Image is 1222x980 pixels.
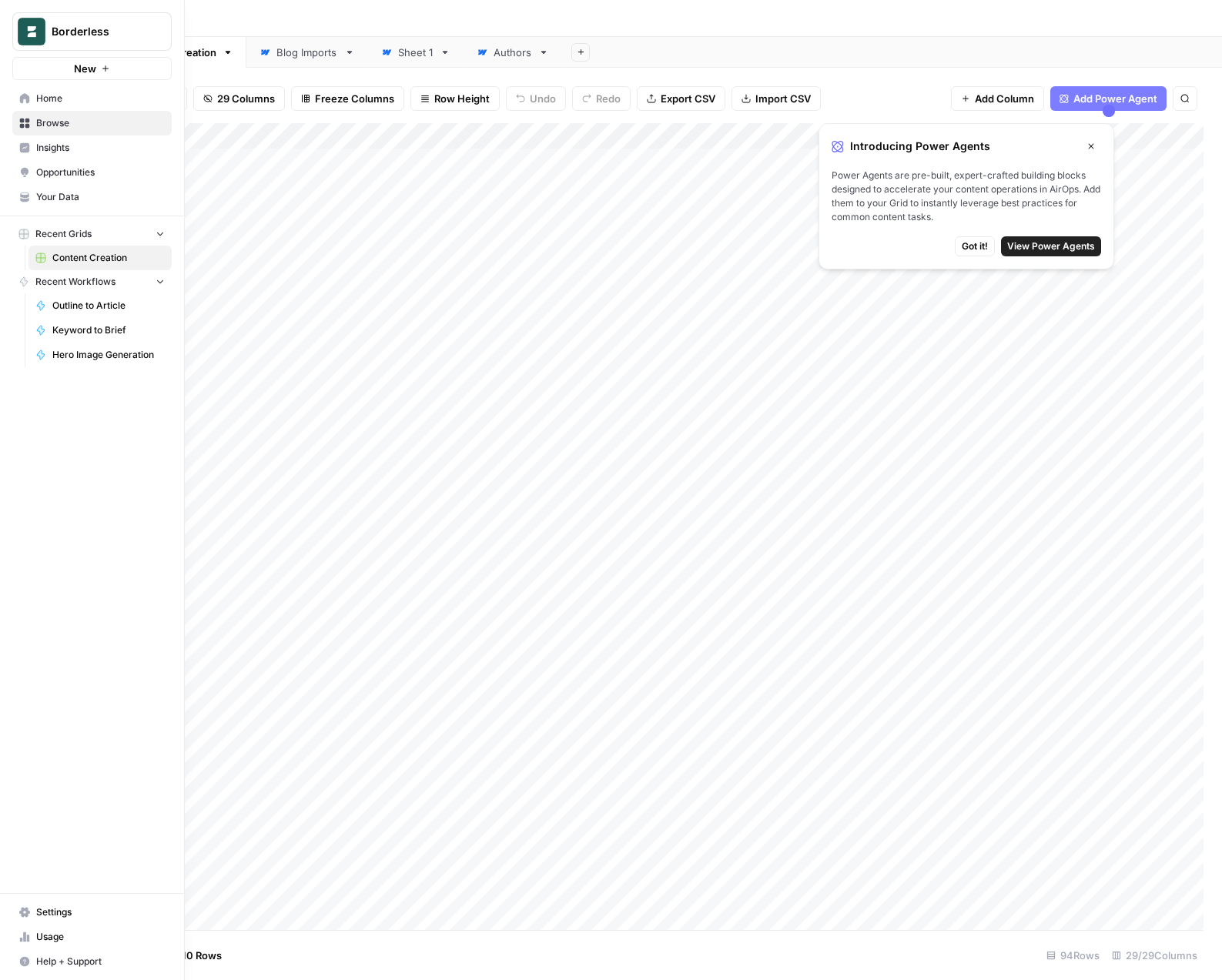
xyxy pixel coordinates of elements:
[36,905,165,919] span: Settings
[962,239,988,253] span: Got it!
[398,45,434,60] div: Sheet 1
[74,61,96,76] span: New
[193,86,285,111] button: 29 Columns
[12,185,172,209] a: Your Data
[494,45,532,60] div: Authors
[12,111,172,135] a: Browse
[1106,943,1204,968] div: 29/29 Columns
[28,293,172,318] a: Outline to Article
[1073,91,1157,106] span: Add Power Agent
[36,92,165,105] span: Home
[12,86,172,111] a: Home
[410,86,500,111] button: Row Height
[36,190,165,204] span: Your Data
[596,91,621,106] span: Redo
[52,323,165,337] span: Keyword to Brief
[12,925,172,949] a: Usage
[506,86,566,111] button: Undo
[955,236,995,256] button: Got it!
[661,91,715,106] span: Export CSV
[18,18,45,45] img: Borderless Logo
[52,24,145,39] span: Borderless
[315,91,394,106] span: Freeze Columns
[12,270,172,293] button: Recent Workflows
[12,12,172,51] button: Workspace: Borderless
[28,318,172,343] a: Keyword to Brief
[464,37,562,68] a: Authors
[36,930,165,944] span: Usage
[217,91,275,106] span: 29 Columns
[1001,236,1101,256] button: View Power Agents
[572,86,631,111] button: Redo
[832,136,1101,156] div: Introducing Power Agents
[12,135,172,160] a: Insights
[12,900,172,925] a: Settings
[246,37,368,68] a: Blog Imports
[1050,86,1167,111] button: Add Power Agent
[832,169,1101,224] span: Power Agents are pre-built, expert-crafted building blocks designed to accelerate your content op...
[951,86,1044,111] button: Add Column
[530,91,556,106] span: Undo
[732,86,821,111] button: Import CSV
[28,246,172,270] a: Content Creation
[160,948,222,963] span: Add 10 Rows
[36,955,165,968] span: Help + Support
[12,57,172,80] button: New
[36,116,165,130] span: Browse
[975,91,1034,106] span: Add Column
[276,45,338,60] div: Blog Imports
[28,343,172,367] a: Hero Image Generation
[755,91,811,106] span: Import CSV
[52,348,165,362] span: Hero Image Generation
[291,86,404,111] button: Freeze Columns
[52,299,165,313] span: Outline to Article
[1007,239,1095,253] span: View Power Agents
[434,91,490,106] span: Row Height
[12,160,172,185] a: Opportunities
[1040,943,1106,968] div: 94 Rows
[368,37,464,68] a: Sheet 1
[35,275,116,289] span: Recent Workflows
[35,227,92,241] span: Recent Grids
[637,86,725,111] button: Export CSV
[12,949,172,974] button: Help + Support
[36,166,165,179] span: Opportunities
[12,222,172,246] button: Recent Grids
[36,141,165,155] span: Insights
[52,251,165,265] span: Content Creation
